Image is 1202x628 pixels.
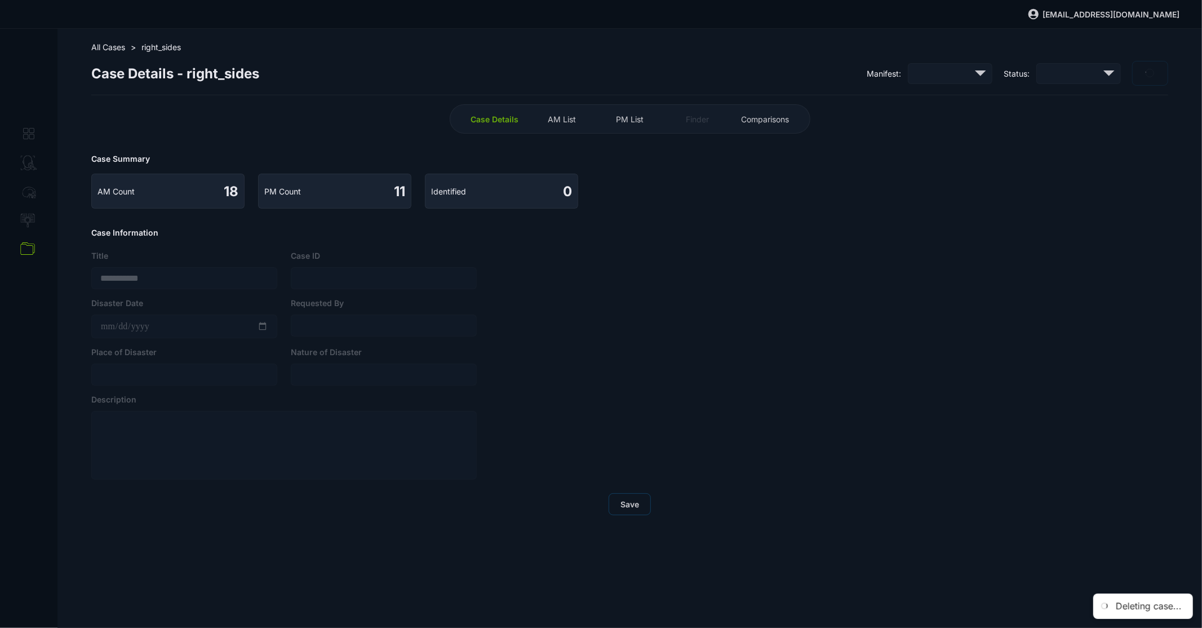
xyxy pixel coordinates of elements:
[91,42,125,52] span: All Cases
[131,42,136,52] span: >
[91,154,1168,163] span: Case Summary
[609,493,651,515] button: Save
[394,183,405,200] span: 11
[141,42,181,52] span: right_sides
[616,114,644,124] span: PM List
[548,114,576,124] span: AM List
[97,187,135,196] span: AM Count
[1027,8,1040,20] img: svg%3e
[224,183,238,200] span: 18
[264,187,301,196] span: PM Count
[471,114,518,124] span: Case Details
[431,187,466,196] span: Identified
[1116,600,1182,612] div: Deleting case...
[867,69,901,78] span: Manifest:
[563,183,572,200] span: 0
[91,65,259,82] span: Case Details - right_sides
[620,499,639,509] span: Save
[1043,10,1179,19] span: [EMAIL_ADDRESS][DOMAIN_NAME]
[741,114,789,124] span: Comparisons
[1004,69,1030,78] span: Status:
[91,228,1168,237] span: Case Information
